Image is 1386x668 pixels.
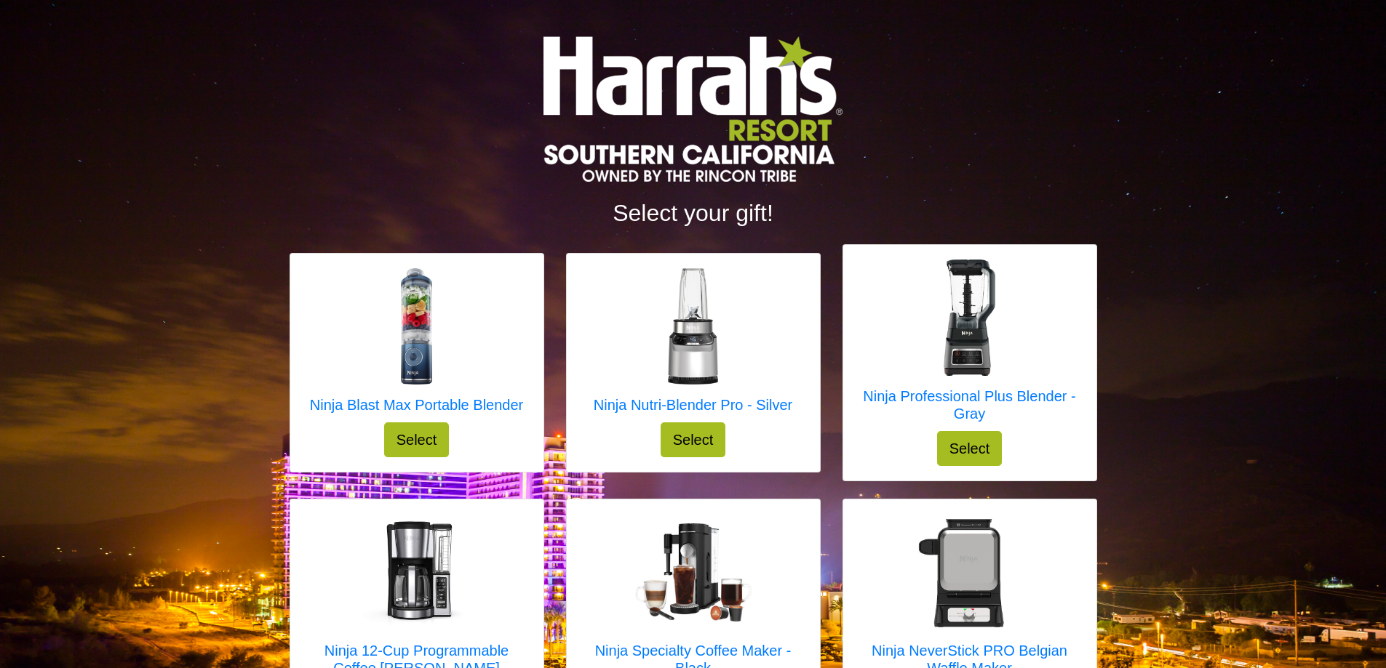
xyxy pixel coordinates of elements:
img: Ninja NeverStick PRO Belgian Waffle Maker [912,514,1028,630]
h5: Ninja Professional Plus Blender - Gray [858,387,1082,422]
h5: Ninja Nutri-Blender Pro - Silver [594,396,792,414]
img: Ninja Nutri-Blender Pro - Silver [634,268,751,385]
img: Logo [543,36,842,182]
a: Ninja Professional Plus Blender - Gray Ninja Professional Plus Blender - Gray [858,259,1082,431]
img: Ninja Specialty Coffee Maker - Black [635,523,752,622]
button: Select [937,431,1003,466]
img: Ninja Professional Plus Blender - Gray [912,259,1028,376]
h2: Select your gift! [290,199,1097,227]
button: Select [661,422,726,457]
a: Ninja Blast Max Portable Blender Ninja Blast Max Portable Blender [310,268,523,422]
img: Ninja 12-Cup Programmable Coffee Brewer [359,514,475,630]
a: Ninja Nutri-Blender Pro - Silver Ninja Nutri-Blender Pro - Silver [594,268,792,422]
h5: Ninja Blast Max Portable Blender [310,396,523,414]
img: Ninja Blast Max Portable Blender [358,268,474,385]
button: Select [384,422,450,457]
